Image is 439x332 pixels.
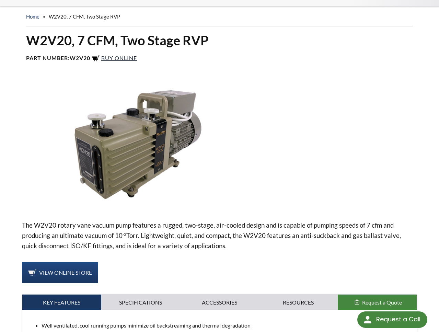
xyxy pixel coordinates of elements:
a: Accessories [180,295,259,310]
p: The W2V20 rotary vane vacuum pump features a rugged, two-stage, air-cooled design and is capable ... [22,220,417,251]
a: Specifications [101,295,180,310]
b: W2V20 [70,55,90,61]
button: Request a Quote [338,295,417,310]
img: round button [362,314,373,325]
a: Buy Online [92,55,137,61]
a: View Online Store [22,262,98,283]
h4: Part Number: [26,55,413,63]
sup: -3 [123,232,126,237]
div: Request a Call [357,311,427,328]
h1: W2V20, 7 CFM, Two Stage RVP [26,32,413,49]
a: home [26,13,39,20]
span: Buy Online [101,55,137,61]
a: Resources [259,295,338,310]
span: Request a Quote [362,299,402,306]
span: View Online Store [39,269,92,276]
div: Request a Call [376,311,420,327]
a: Key Features [22,295,101,310]
img: W2V20 Rotary Vane Pump image [22,79,254,209]
li: Well ventilated, cool running pumps minimize oil backstreaming and thermal degradation [42,321,411,330]
div: » [26,7,413,26]
span: W2V20, 7 CFM, Two Stage RVP [49,13,120,20]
